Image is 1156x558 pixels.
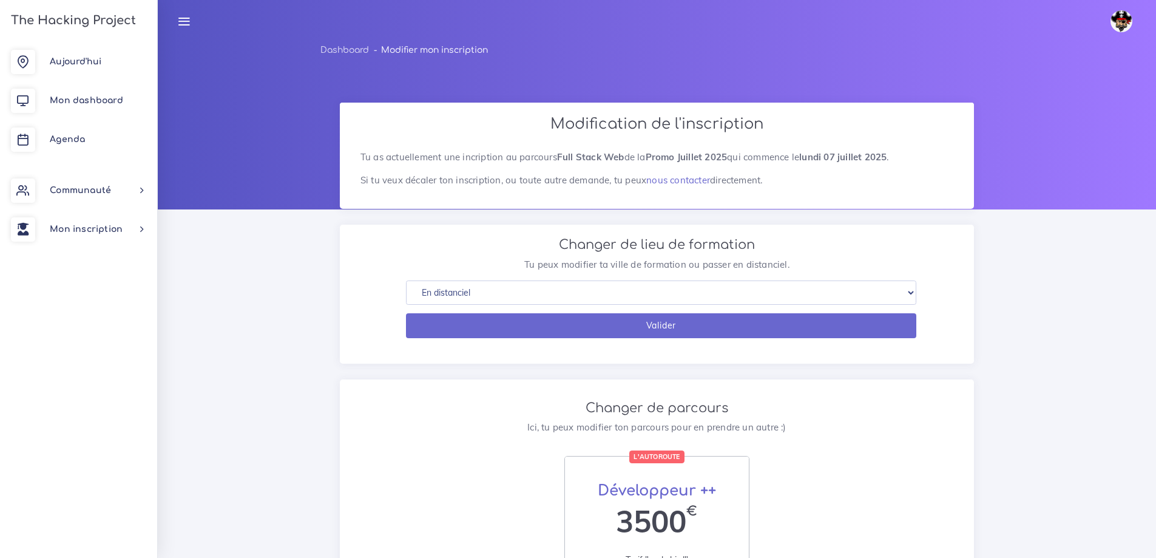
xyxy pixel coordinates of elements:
[360,150,954,165] p: Tu as actuellement une incription au parcours de la qui commence le .
[646,151,728,163] strong: Promo Juillet 2025
[397,257,916,272] p: Tu peux modifier ta ville de formation ou passer en distanciel.
[1110,10,1132,32] img: avatar
[369,43,488,58] li: Modifier mon inscription
[686,504,697,519] span: €
[353,401,962,416] h3: Changer de parcours
[397,237,916,253] h3: Changer de lieu de formation
[634,452,680,461] strong: L'autoroute
[406,313,916,338] input: Valider
[799,151,887,163] strong: lundi 07 juillet 2025
[320,46,369,55] a: Dashboard
[50,57,101,66] span: Aujourd'hui
[557,151,624,163] strong: Full Stack Web
[50,186,111,195] span: Communauté
[50,96,123,105] span: Mon dashboard
[50,135,85,144] span: Agenda
[578,482,736,500] h3: Développeur ++
[646,174,710,186] a: nous contacter
[616,504,686,540] span: 3500
[353,115,962,133] h2: Modification de l'inscription
[360,173,954,188] p: Si tu veux décaler ton inscription, ou toute autre demande, tu peux directement.
[7,14,136,27] h3: The Hacking Project
[353,420,962,435] p: Ici, tu peux modifier ton parcours pour en prendre un autre :)
[50,225,123,234] span: Mon inscription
